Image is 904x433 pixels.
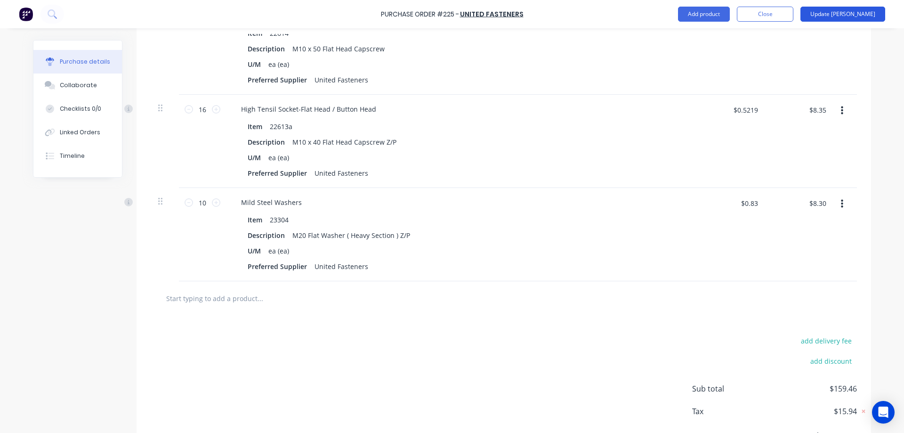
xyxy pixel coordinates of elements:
[60,105,101,113] div: Checklists 0/0
[234,196,309,209] div: Mild Steel Washers
[244,73,311,87] div: Preferred Supplier
[19,7,33,21] img: Factory
[311,260,372,273] div: United Fasteners
[763,406,857,417] span: $15.94
[244,42,289,56] div: Description
[60,152,85,160] div: Timeline
[265,151,293,164] div: ea (ea)
[289,229,414,242] div: M20 Flat Washer ( Heavy Section ) Z/P
[244,151,265,164] div: U/M
[60,128,100,137] div: Linked Orders
[737,7,793,22] button: Close
[244,213,266,227] div: Item
[678,7,730,22] button: Add product
[33,50,122,74] button: Purchase details
[805,355,857,367] button: add discount
[265,57,293,71] div: ea (ea)
[800,7,885,22] button: Update [PERSON_NAME]
[33,74,122,97] button: Collaborate
[60,81,97,90] div: Collaborate
[244,166,311,180] div: Preferred Supplier
[33,121,122,144] button: Linked Orders
[244,229,289,242] div: Description
[763,383,857,394] span: $159.46
[311,166,372,180] div: United Fasteners
[289,42,388,56] div: M10 x 50 Flat Head Capscrew
[795,335,857,347] button: add delivery fee
[381,9,459,19] div: Purchase Order #225 -
[692,406,763,417] span: Tax
[33,97,122,121] button: Checklists 0/0
[244,244,265,258] div: U/M
[265,244,293,258] div: ea (ea)
[311,73,372,87] div: United Fasteners
[244,57,265,71] div: U/M
[692,383,763,394] span: Sub total
[266,120,296,133] div: 22613a
[289,135,400,149] div: M10 x 40 Flat Head Capscrew Z/P
[244,120,266,133] div: Item
[244,260,311,273] div: Preferred Supplier
[33,144,122,168] button: Timeline
[872,401,895,424] div: Open Intercom Messenger
[166,289,354,308] input: Start typing to add a product...
[60,57,110,66] div: Purchase details
[234,102,384,116] div: High Tensil Socket-Flat Head / Button Head
[244,135,289,149] div: Description
[460,9,524,19] a: United Fasteners
[266,213,292,227] div: 23304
